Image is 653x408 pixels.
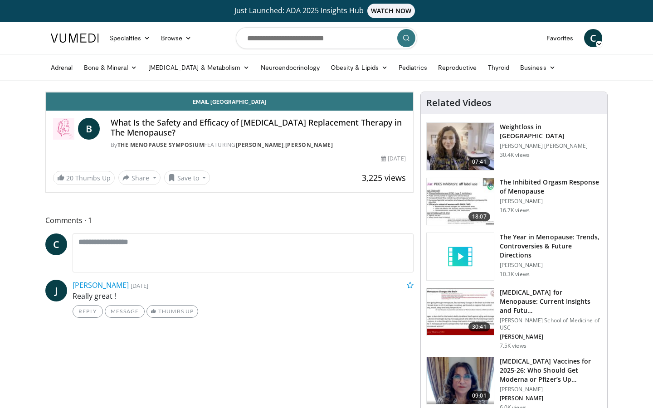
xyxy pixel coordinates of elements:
[500,271,530,278] p: 10.3K views
[427,233,494,280] img: video_placeholder_short.svg
[143,58,255,77] a: [MEDICAL_DATA] & Metabolism
[46,92,413,111] a: Email [GEOGRAPHIC_DATA]
[381,155,405,163] div: [DATE]
[468,212,490,221] span: 18:07
[255,58,325,77] a: Neuroendocrinology
[426,97,492,108] h4: Related Videos
[52,4,601,18] a: Just Launched: ADA 2025 Insights HubWATCH NOW
[111,141,406,149] div: By FEATURING ,
[500,122,602,141] h3: Weightloss in [GEOGRAPHIC_DATA]
[500,178,602,196] h3: The Inhibited Orgasm Response of Menopause
[468,157,490,166] span: 07:41
[500,262,602,269] p: [PERSON_NAME]
[45,280,67,301] a: J
[500,288,602,315] h3: [MEDICAL_DATA] for Menopause: Current Insights and Futu…
[146,305,198,318] a: Thumbs Up
[362,172,406,183] span: 3,225 views
[427,123,494,170] img: 9983fed1-7565-45be-8934-aef1103ce6e2.150x105_q85_crop-smart_upscale.jpg
[73,280,129,290] a: [PERSON_NAME]
[427,357,494,404] img: 4e370bb1-17f0-4657-a42f-9b995da70d2f.png.150x105_q85_crop-smart_upscale.png
[45,58,78,77] a: Adrenal
[426,122,602,170] a: 07:41 Weightloss in [GEOGRAPHIC_DATA] [PERSON_NAME] [PERSON_NAME] 30.4K views
[500,317,602,331] p: [PERSON_NAME] School of Medicine of USC
[427,288,494,335] img: 47271b8a-94f4-49c8-b914-2a3d3af03a9e.150x105_q85_crop-smart_upscale.jpg
[164,170,210,185] button: Save to
[468,322,490,331] span: 30:41
[426,233,602,281] a: The Year in Menopause: Trends, Controversies & Future Directions [PERSON_NAME] 10.3K views
[482,58,515,77] a: Thyroid
[117,141,205,149] a: The Menopause Symposium
[45,233,67,255] a: C
[500,395,602,402] p: [PERSON_NAME]
[500,233,602,260] h3: The Year in Menopause: Trends, Controversies & Future Directions
[541,29,579,47] a: Favorites
[73,291,414,301] p: Really great !
[236,141,284,149] a: [PERSON_NAME]
[111,118,406,137] h4: What Is the Safety and Efficacy of [MEDICAL_DATA] Replacement Therapy in The Menopause?
[426,288,602,350] a: 30:41 [MEDICAL_DATA] for Menopause: Current Insights and Futu… [PERSON_NAME] School of Medicine o...
[104,29,156,47] a: Specialties
[500,357,602,384] h3: [MEDICAL_DATA] Vaccines for 2025-26: Who Should Get Moderna or Pfizer’s Up…
[433,58,482,77] a: Reproductive
[393,58,433,77] a: Pediatrics
[427,178,494,225] img: 283c0f17-5e2d-42ba-a87c-168d447cdba4.150x105_q85_crop-smart_upscale.jpg
[500,342,526,350] p: 7.5K views
[105,305,145,318] a: Message
[500,142,602,150] p: [PERSON_NAME] [PERSON_NAME]
[515,58,561,77] a: Business
[584,29,602,47] a: C
[66,174,73,182] span: 20
[53,171,115,185] a: 20 Thumbs Up
[426,178,602,226] a: 18:07 The Inhibited Orgasm Response of Menopause [PERSON_NAME] 16.7K views
[468,391,490,400] span: 09:01
[500,333,602,340] p: [PERSON_NAME]
[500,207,530,214] p: 16.7K views
[285,141,333,149] a: [PERSON_NAME]
[53,118,74,140] img: The Menopause Symposium
[500,386,602,393] p: [PERSON_NAME]
[236,27,417,49] input: Search topics, interventions
[156,29,197,47] a: Browse
[118,170,161,185] button: Share
[367,4,415,18] span: WATCH NOW
[51,34,99,43] img: VuMedi Logo
[78,118,100,140] a: B
[500,151,530,159] p: 30.4K views
[131,282,148,290] small: [DATE]
[500,198,602,205] p: [PERSON_NAME]
[73,305,103,318] a: Reply
[45,214,414,226] span: Comments 1
[78,58,143,77] a: Bone & Mineral
[325,58,393,77] a: Obesity & Lipids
